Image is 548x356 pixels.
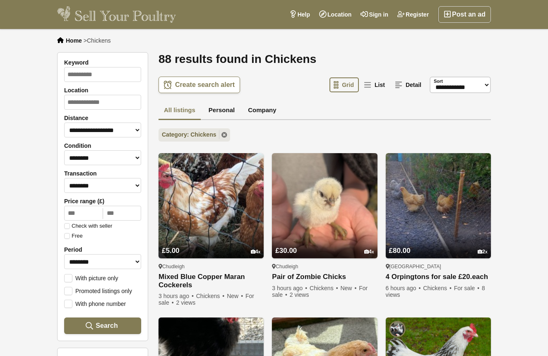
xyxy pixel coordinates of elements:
span: List [375,82,385,88]
a: £80.00 2 [386,231,491,258]
label: Distance [64,115,141,121]
label: Transaction [64,170,141,177]
a: £30.00 4 [272,231,377,258]
div: 4 [251,249,261,255]
label: Price range (£) [64,198,141,204]
div: Chudleigh [272,263,377,270]
span: 2 views [290,291,309,298]
div: [GEOGRAPHIC_DATA] [386,263,491,270]
span: Chickens [423,285,452,291]
div: Chudleigh [159,263,264,270]
span: Grid [342,82,354,88]
a: Pair of Zombie Chicks [272,273,377,281]
span: For sale [272,285,368,298]
a: Sign in [356,6,393,23]
a: Post an ad [438,6,491,23]
img: Mixed Blue Copper Maran Cockerels [159,153,264,258]
span: £5.00 [162,247,180,255]
a: Mixed Blue Copper Maran Cockerels [159,273,264,289]
a: 4 Orpingtons for sale £20.each [386,273,491,281]
a: £5.00 4 [159,231,264,258]
span: 2 views [176,299,195,306]
span: For sale [159,293,254,306]
span: Chickens [87,37,111,44]
a: All listings [159,101,201,120]
label: Condition [64,142,141,149]
span: 8 views [386,285,485,298]
span: New [227,293,244,299]
span: New [340,285,357,291]
a: Detail [391,77,426,92]
span: £30.00 [275,247,297,255]
li: > [84,37,111,44]
a: Help [285,6,315,23]
a: Register [393,6,433,23]
a: Grid [329,77,359,92]
span: 3 hours ago [272,285,308,291]
div: 2 [478,249,488,255]
a: Create search alert [159,77,240,93]
span: Chickens [310,285,339,291]
img: Pair of Zombie Chicks [272,153,377,258]
div: 4 [364,249,374,255]
label: Keyword [64,59,141,66]
a: Company [243,101,281,120]
label: Free [64,233,83,239]
label: Check with seller [64,223,112,229]
span: £80.00 [389,247,411,255]
a: Location [315,6,356,23]
label: Promoted listings only [64,287,132,294]
img: Pilling Poultry [389,321,406,337]
span: For sale [454,285,480,291]
h1: 88 results found in Chickens [159,52,491,66]
a: List [360,77,390,92]
span: Chickens [196,293,226,299]
label: Period [64,246,141,253]
button: Search [64,318,141,334]
span: Search [96,322,118,330]
span: Detail [406,82,421,88]
span: Create search alert [175,81,235,89]
img: 4 Orpingtons for sale £20.each [386,153,491,258]
label: Sort [434,78,443,85]
a: Personal [203,101,240,120]
label: Location [64,87,141,94]
span: 3 hours ago [159,293,195,299]
label: With phone number [64,300,126,307]
img: Sell Your Poultry [57,6,176,23]
a: Home [66,37,82,44]
span: 6 hours ago [386,285,422,291]
label: With picture only [64,274,118,281]
a: Category: Chickens [159,128,230,142]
